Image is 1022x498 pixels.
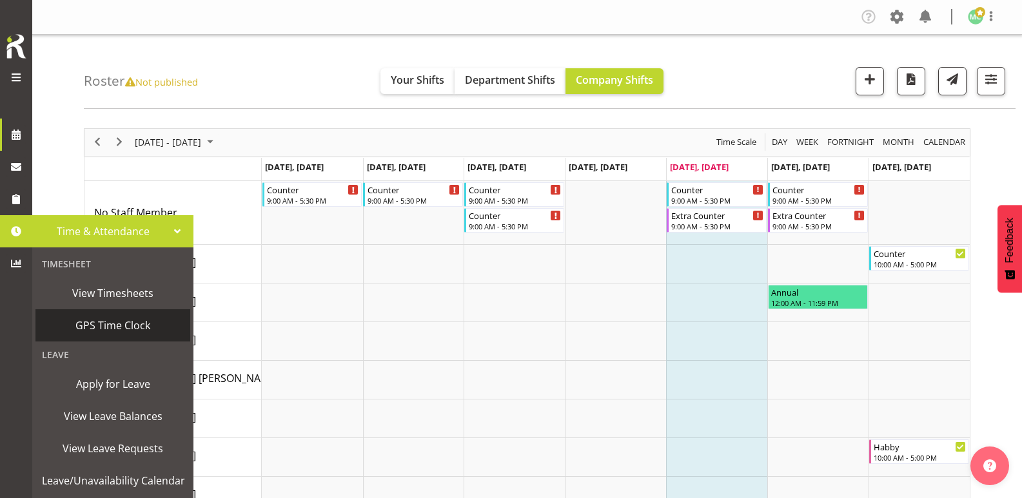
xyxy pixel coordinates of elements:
a: No Staff Member [94,205,177,220]
span: Leave/Unavailability Calendar [42,471,185,490]
span: [DATE], [DATE] [670,161,729,173]
button: Timeline Month [881,134,917,150]
div: 9:00 AM - 5:30 PM [671,195,763,206]
div: No Staff Member"s event - Extra Counter Begin From Friday, October 10, 2025 at 9:00:00 AM GMT+13:... [667,208,767,233]
h4: Roster [84,73,198,88]
a: View Leave Balances [35,400,190,432]
a: Time & Attendance [32,215,193,247]
button: Previous [89,134,106,150]
div: No Staff Member"s event - Extra Counter Begin From Saturday, October 11, 2025 at 9:00:00 AM GMT+1... [768,208,868,233]
button: Company Shifts [565,68,663,94]
span: [DATE] - [DATE] [133,134,202,150]
div: Counter [469,209,561,222]
div: 9:00 AM - 5:30 PM [469,195,561,206]
div: 10:00 AM - 5:00 PM [874,452,966,463]
div: previous period [86,129,108,156]
div: No Staff Member"s event - Counter Begin From Friday, October 10, 2025 at 9:00:00 AM GMT+13:00 End... [667,182,767,207]
button: Filter Shifts [977,67,1005,95]
span: [DATE], [DATE] [265,161,324,173]
span: [DATE], [DATE] [771,161,830,173]
a: Leave/Unavailability Calendar [35,464,190,497]
div: Counter [368,183,460,196]
span: Your Shifts [391,73,444,87]
a: View Timesheets [35,277,190,309]
div: 12:00 AM - 11:59 PM [771,298,865,308]
div: Extra Counter [671,209,763,222]
span: Apply for Leave [42,374,184,394]
button: Department Shifts [455,68,565,94]
div: Danielle Donselaar"s event - Habby Begin From Sunday, October 12, 2025 at 10:00:00 AM GMT+13:00 E... [869,439,969,464]
div: Counter [469,183,561,196]
span: Not published [125,75,198,88]
div: 9:00 AM - 5:30 PM [267,195,359,206]
span: Fortnight [826,134,875,150]
div: 9:00 AM - 5:30 PM [671,221,763,231]
button: Download a PDF of the roster according to the set date range. [897,67,925,95]
div: next period [108,129,130,156]
span: Department Shifts [465,73,555,87]
span: Day [771,134,789,150]
span: View Leave Balances [42,407,184,426]
button: Fortnight [825,134,876,150]
div: 9:00 AM - 5:30 PM [772,195,865,206]
div: Counter [671,183,763,196]
button: October 2025 [133,134,219,150]
div: Abigail Lane"s event - Counter Begin From Sunday, October 12, 2025 at 10:00:00 AM GMT+13:00 Ends ... [869,246,969,271]
span: Feedback [1004,218,1016,263]
img: melissa-cowen2635.jpg [968,9,983,24]
div: Counter [874,247,966,260]
span: View Leave Requests [42,439,184,458]
div: Extra Counter [772,209,865,222]
button: Send a list of all shifts for the selected filtered period to all rostered employees. [938,67,967,95]
span: No Staff Member [94,206,177,220]
span: View Timesheets [42,283,184,303]
div: Habby [874,440,966,453]
span: Time Scale [715,134,758,150]
span: Time & Attendance [39,222,168,241]
div: Annual [771,285,865,298]
img: Rosterit icon logo [3,32,29,61]
a: GPS Time Clock [35,309,190,341]
button: Your Shifts [380,68,455,94]
div: Counter [267,183,359,196]
div: October 06 - 12, 2025 [130,129,221,156]
div: No Staff Member"s event - Counter Begin From Monday, October 6, 2025 at 9:00:00 AM GMT+13:00 Ends... [262,182,362,207]
div: 10:00 AM - 5:00 PM [874,259,966,269]
div: 9:00 AM - 5:30 PM [368,195,460,206]
span: Company Shifts [576,73,653,87]
button: Add a new shift [856,67,884,95]
a: View Leave Requests [35,432,190,464]
a: Apply for Leave [35,368,190,400]
span: [DATE], [DATE] [467,161,526,173]
button: Timeline Day [770,134,790,150]
div: 9:00 AM - 5:30 PM [469,221,561,231]
div: Alex-Micheal Taniwha"s event - Annual Begin From Saturday, October 11, 2025 at 12:00:00 AM GMT+13... [768,285,868,309]
div: No Staff Member"s event - Counter Begin From Tuesday, October 7, 2025 at 9:00:00 AM GMT+13:00 End... [363,182,463,207]
div: No Staff Member"s event - Counter Begin From Wednesday, October 8, 2025 at 9:00:00 AM GMT+13:00 E... [464,208,564,233]
button: Next [111,134,128,150]
div: No Staff Member"s event - Counter Begin From Saturday, October 11, 2025 at 9:00:00 AM GMT+13:00 E... [768,182,868,207]
span: Week [795,134,820,150]
div: Timesheet [35,251,190,277]
span: [DATE], [DATE] [569,161,627,173]
button: Month [921,134,968,150]
a: [PERSON_NAME] [PERSON_NAME] [116,370,279,386]
button: Time Scale [714,134,759,150]
div: Leave [35,341,190,368]
span: Month [881,134,916,150]
div: No Staff Member"s event - Counter Begin From Wednesday, October 8, 2025 at 9:00:00 AM GMT+13:00 E... [464,182,564,207]
img: help-xxl-2.png [983,459,996,472]
div: Counter [772,183,865,196]
div: 9:00 AM - 5:30 PM [772,221,865,231]
span: GPS Time Clock [42,316,184,335]
span: [DATE], [DATE] [872,161,931,173]
button: Feedback - Show survey [997,205,1022,292]
span: [DATE], [DATE] [367,161,426,173]
span: calendar [922,134,967,150]
td: No Staff Member resource [84,181,262,245]
button: Timeline Week [794,134,821,150]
